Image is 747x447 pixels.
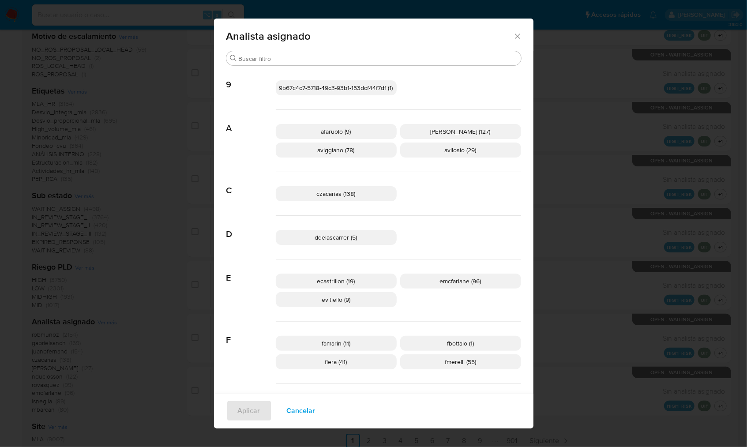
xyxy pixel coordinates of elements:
div: famarin (11) [276,336,397,351]
div: aviggiano (78) [276,143,397,158]
span: G [226,384,276,408]
span: D [226,216,276,240]
input: Buscar filtro [239,55,518,63]
span: czacarias (138) [317,189,356,198]
span: ddelascarrer (5) [315,233,357,242]
span: F [226,322,276,346]
button: Buscar [230,55,237,62]
span: fmerelli (55) [445,357,476,366]
span: 9 [226,66,276,90]
div: fmerelli (55) [400,354,521,369]
span: Cancelar [287,401,315,421]
div: [PERSON_NAME] (127) [400,124,521,139]
span: famarin (11) [322,339,350,348]
span: C [226,172,276,196]
button: Cancelar [275,400,327,421]
span: ecastrillon (19) [317,277,355,285]
span: flera (41) [325,357,347,366]
span: emcfarlane (96) [440,277,481,285]
div: avilosio (29) [400,143,521,158]
span: 9b67c4c7-5718-49c3-93b1-153dcf44f7df (1) [279,83,393,92]
div: fbottalo (1) [400,336,521,351]
button: Cerrar [513,32,521,40]
span: aviggiano (78) [318,146,355,154]
span: [PERSON_NAME] (127) [431,127,491,136]
div: emcfarlane (96) [400,274,521,289]
div: ddelascarrer (5) [276,230,397,245]
span: E [226,259,276,283]
span: evitiello (9) [322,295,350,304]
div: czacarias (138) [276,186,397,201]
span: Analista asignado [226,31,514,41]
span: afaruolo (9) [321,127,351,136]
div: evitiello (9) [276,292,397,307]
div: ecastrillon (19) [276,274,397,289]
span: fbottalo (1) [447,339,474,348]
div: afaruolo (9) [276,124,397,139]
div: 9b67c4c7-5718-49c3-93b1-153dcf44f7df (1) [276,80,397,95]
span: avilosio (29) [445,146,477,154]
div: flera (41) [276,354,397,369]
span: A [226,110,276,134]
